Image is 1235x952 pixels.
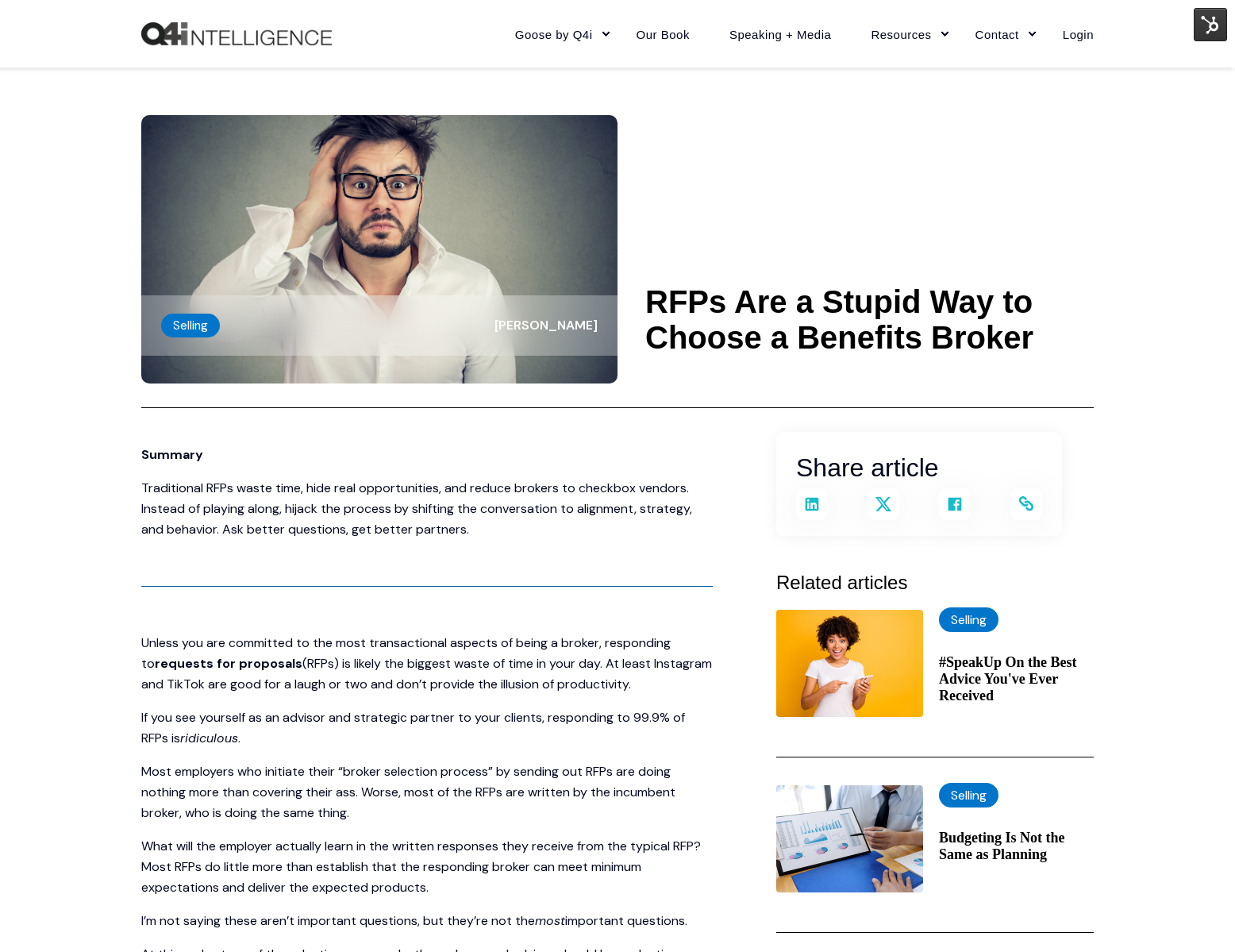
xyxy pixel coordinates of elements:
span: requests for proposals [155,655,302,672]
h3: Related articles [776,568,1094,598]
img: HubSpot Tools Menu Toggle [1194,8,1227,41]
span: Most employers who initiate their “broker selection process” by sending out RFPs are doing nothin... [141,763,675,821]
span: . [238,730,240,746]
h3: Share article [796,448,1042,488]
label: Selling [939,607,998,632]
label: Selling [939,783,998,807]
span: important questions. [565,912,687,929]
span: ridiculous [180,730,238,746]
span: most [535,912,565,929]
a: Back to Home [141,22,332,46]
img: Q4intelligence, LLC logo [141,22,332,46]
a: Budgeting Is Not the Same as Planning [939,830,1094,863]
img: Person pointing to graphs on a screen with a pen. [776,785,923,892]
span: [PERSON_NAME] [494,317,598,333]
img: A worker who realizes they did something stupid [141,115,617,383]
h1: RFPs Are a Stupid Way to Choose a Benefits Broker [645,284,1094,356]
span: If you see yourself as an advisor and strategic partner to your clients, responding to 99.9% of R... [141,709,685,746]
span: I’m not saying these aren’t important questions, but they’re not the [141,912,535,929]
span: (RFPs) is likely the biggest waste of time in your day. At least Instagram and TikTok are good fo... [141,655,712,692]
label: Selling [161,314,220,337]
a: #SpeakUp On the Best Advice You've Ever Received [939,654,1094,704]
span: Unless you are committed to the most transactional aspects of being a broker, responding to [141,634,671,672]
span: Summary [141,446,203,463]
span: What will the employer actually learn in the written responses they receive from the typical RFP?... [141,838,701,896]
p: Traditional RFPs waste time, hide real opportunities, and reduce brokers to checkbox vendors. Ins... [141,478,713,540]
